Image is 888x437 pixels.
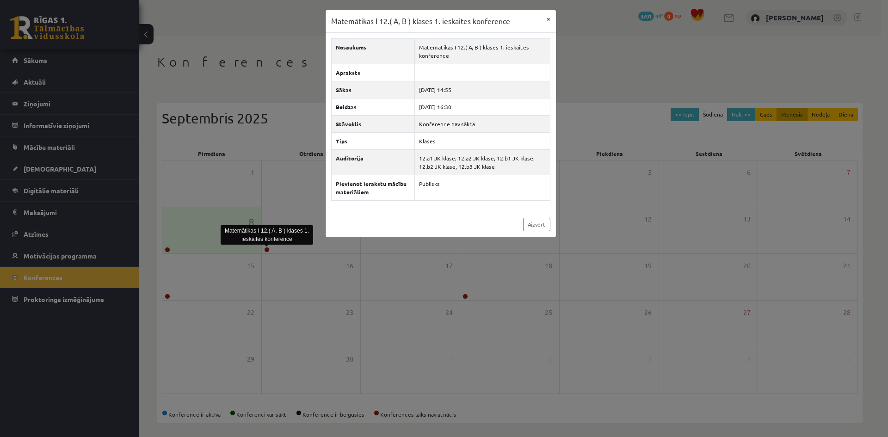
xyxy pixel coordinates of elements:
[415,149,550,175] td: 12.a1 JK klase, 12.a2 JK klase, 12.b1 JK klase, 12.b2 JK klase, 12.b3 JK klase
[331,64,415,81] th: Apraksts
[415,98,550,115] td: [DATE] 16:30
[331,16,510,27] h3: Matemātikas I 12.( A, B ) klases 1. ieskaites konference
[523,218,550,231] a: Aizvērt
[331,115,415,132] th: Stāvoklis
[415,115,550,132] td: Konference nav sākta
[331,175,415,200] th: Pievienot ierakstu mācību materiāliem
[331,98,415,115] th: Beidzas
[541,10,556,28] button: ×
[331,81,415,98] th: Sākas
[331,38,415,64] th: Nosaukums
[415,132,550,149] td: Klases
[221,225,313,245] div: Matemātikas I 12.( A, B ) klases 1. ieskaites konference
[415,81,550,98] td: [DATE] 14:55
[415,175,550,200] td: Publisks
[331,149,415,175] th: Auditorija
[331,132,415,149] th: Tips
[415,38,550,64] td: Matemātikas I 12.( A, B ) klases 1. ieskaites konference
